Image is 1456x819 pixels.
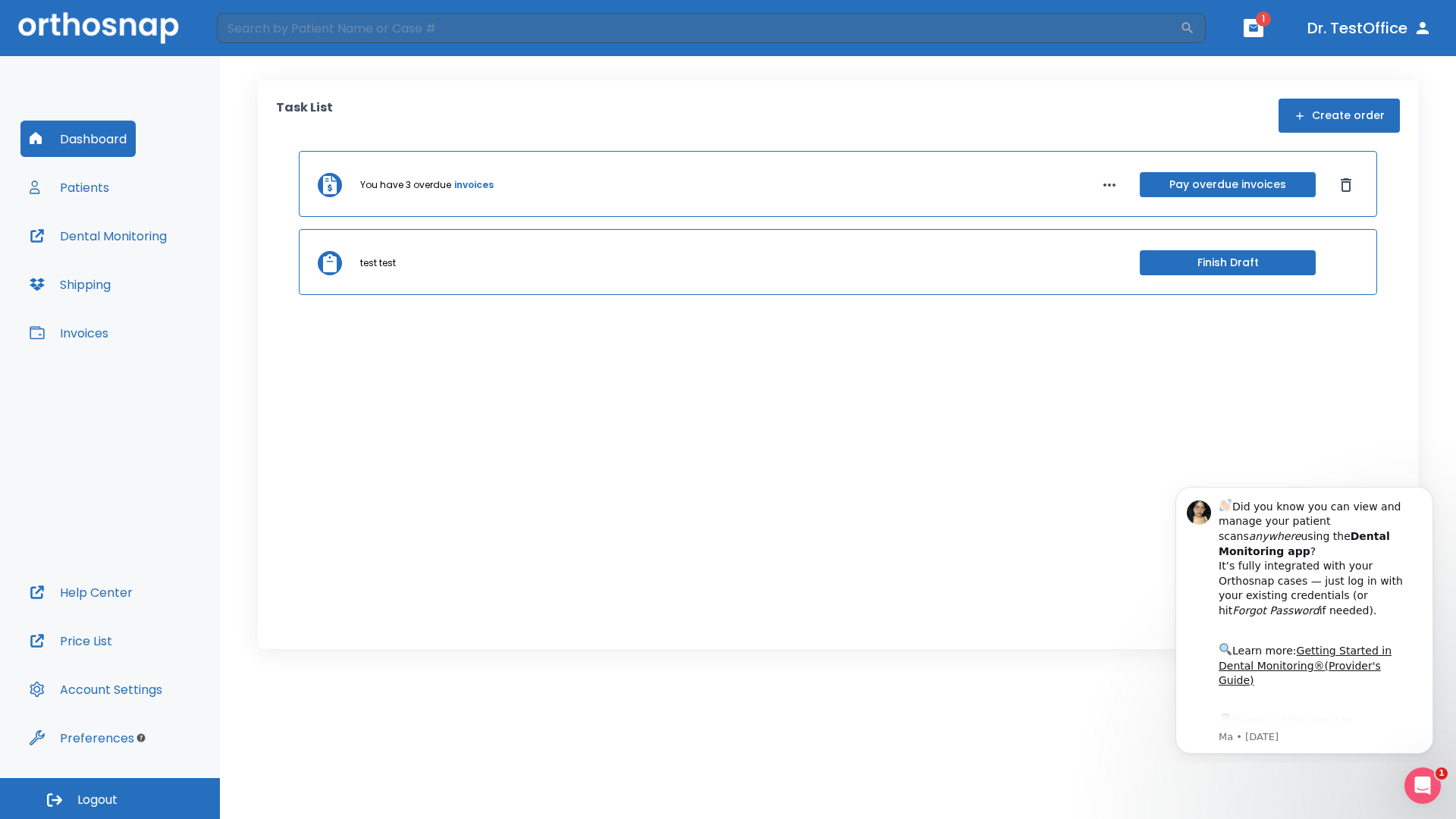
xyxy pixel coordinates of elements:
[1140,172,1316,197] button: Pay overdue invoices
[257,24,269,36] button: Dismiss notification
[1256,11,1271,27] span: 1
[66,242,201,269] a: App Store
[18,12,179,43] img: Orthosnap
[1334,173,1358,197] button: Dismiss
[20,671,171,708] button: Account Settings
[20,121,136,157] button: Dashboard
[1436,767,1448,780] span: 1
[454,178,494,192] a: invoices
[77,792,118,808] span: Logout
[20,315,118,351] button: Invoices
[20,218,176,254] button: Dental Monitoring
[20,266,120,303] button: Shipping
[1153,473,1456,763] iframe: Intercom notifications message
[217,13,1180,43] input: Search by Patient Name or Case #
[134,731,148,745] div: Tooltip anchor
[360,256,396,270] p: test test
[1279,99,1400,133] button: Create order
[1140,250,1316,275] button: Finish Draft
[20,720,143,756] button: Preferences
[66,238,257,315] div: Download the app: | ​ Let us know if you need help getting started!
[20,623,121,659] button: Price List
[20,574,142,610] button: Help Center
[20,169,118,206] button: Patients
[276,99,333,133] p: Task List
[1404,767,1441,804] iframe: Intercom live chat
[1301,14,1438,42] button: Dr. TestOffice
[360,178,451,192] p: You have 3 overdue
[66,257,257,271] p: Message from Ma, sent 4w ago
